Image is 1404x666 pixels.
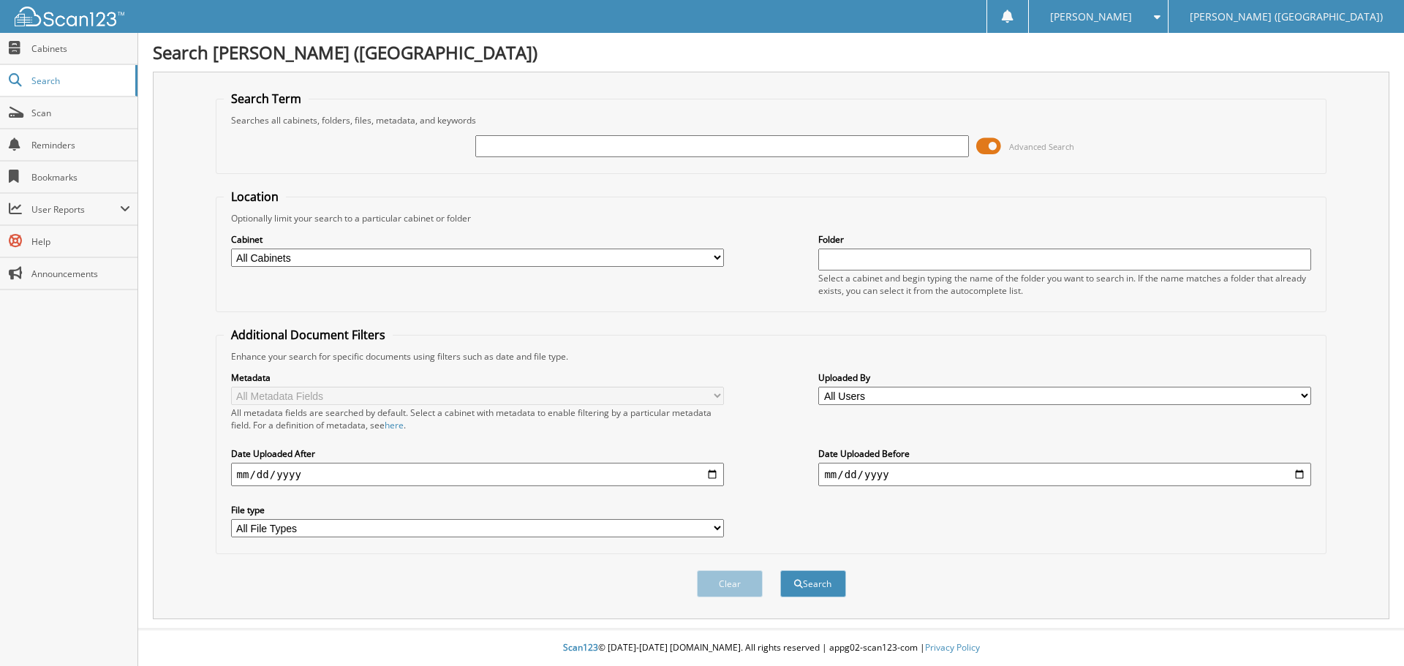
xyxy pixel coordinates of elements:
legend: Search Term [224,91,309,107]
legend: Additional Document Filters [224,327,393,343]
label: Date Uploaded After [231,447,724,460]
label: Date Uploaded Before [818,447,1311,460]
div: Searches all cabinets, folders, files, metadata, and keywords [224,114,1319,126]
input: end [818,463,1311,486]
img: scan123-logo-white.svg [15,7,124,26]
span: Cabinets [31,42,130,55]
legend: Location [224,189,286,205]
span: Scan123 [563,641,598,654]
span: [PERSON_NAME] [1050,12,1132,21]
div: Select a cabinet and begin typing the name of the folder you want to search in. If the name match... [818,272,1311,297]
span: Advanced Search [1009,141,1074,152]
label: Folder [818,233,1311,246]
input: start [231,463,724,486]
label: Metadata [231,371,724,384]
span: Scan [31,107,130,119]
span: Announcements [31,268,130,280]
span: [PERSON_NAME] ([GEOGRAPHIC_DATA]) [1190,12,1383,21]
div: All metadata fields are searched by default. Select a cabinet with metadata to enable filtering b... [231,406,724,431]
button: Search [780,570,846,597]
div: © [DATE]-[DATE] [DOMAIN_NAME]. All rights reserved | appg02-scan123-com | [138,630,1404,666]
h1: Search [PERSON_NAME] ([GEOGRAPHIC_DATA]) [153,40,1389,64]
label: Cabinet [231,233,724,246]
span: Search [31,75,128,87]
button: Clear [697,570,763,597]
a: Privacy Policy [925,641,980,654]
label: Uploaded By [818,371,1311,384]
span: User Reports [31,203,120,216]
span: Reminders [31,139,130,151]
a: here [385,419,404,431]
label: File type [231,504,724,516]
span: Bookmarks [31,171,130,183]
div: Optionally limit your search to a particular cabinet or folder [224,212,1319,224]
div: Enhance your search for specific documents using filters such as date and file type. [224,350,1319,363]
span: Help [31,235,130,248]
